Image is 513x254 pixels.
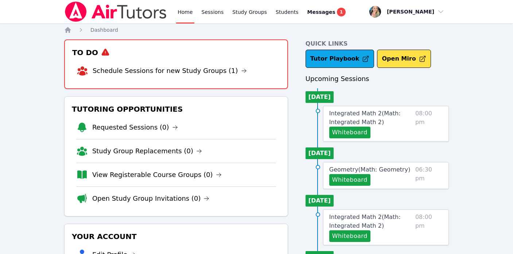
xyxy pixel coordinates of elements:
button: Whiteboard [329,174,370,186]
li: [DATE] [306,195,334,207]
li: [DATE] [306,147,334,159]
span: Messages [307,8,335,16]
h3: Upcoming Sessions [306,74,449,84]
li: [DATE] [306,91,334,103]
h4: Quick Links [306,39,449,48]
a: Integrated Math 2(Math: Integrated Math 2) [329,109,412,127]
button: Whiteboard [329,127,370,138]
span: 06:30 pm [415,165,443,186]
a: Dashboard [90,26,118,34]
span: Geometry ( Math: Geometry ) [329,166,411,173]
span: Integrated Math 2 ( Math: Integrated Math 2 ) [329,110,401,126]
span: Dashboard [90,27,118,33]
a: Study Group Replacements (0) [92,146,202,156]
a: Requested Sessions (0) [92,122,178,132]
a: Geometry(Math: Geometry) [329,165,411,174]
h3: To Do [71,46,281,59]
span: Integrated Math 2 ( Math: Integrated Math 2 ) [329,213,401,229]
span: 08:00 pm [415,213,443,242]
h3: Tutoring Opportunities [70,103,282,116]
a: Schedule Sessions for new Study Groups (1) [93,66,247,76]
nav: Breadcrumb [64,26,449,34]
a: Integrated Math 2(Math: Integrated Math 2) [329,213,412,230]
span: 08:00 pm [415,109,443,138]
img: Air Tutors [64,1,167,22]
a: Open Study Group Invitations (0) [92,193,210,204]
a: Tutor Playbook [306,50,374,68]
button: Whiteboard [329,230,370,242]
a: View Registerable Course Groups (0) [92,170,222,180]
h3: Your Account [70,230,282,243]
button: Open Miro [377,50,431,68]
span: 1 [337,8,346,16]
